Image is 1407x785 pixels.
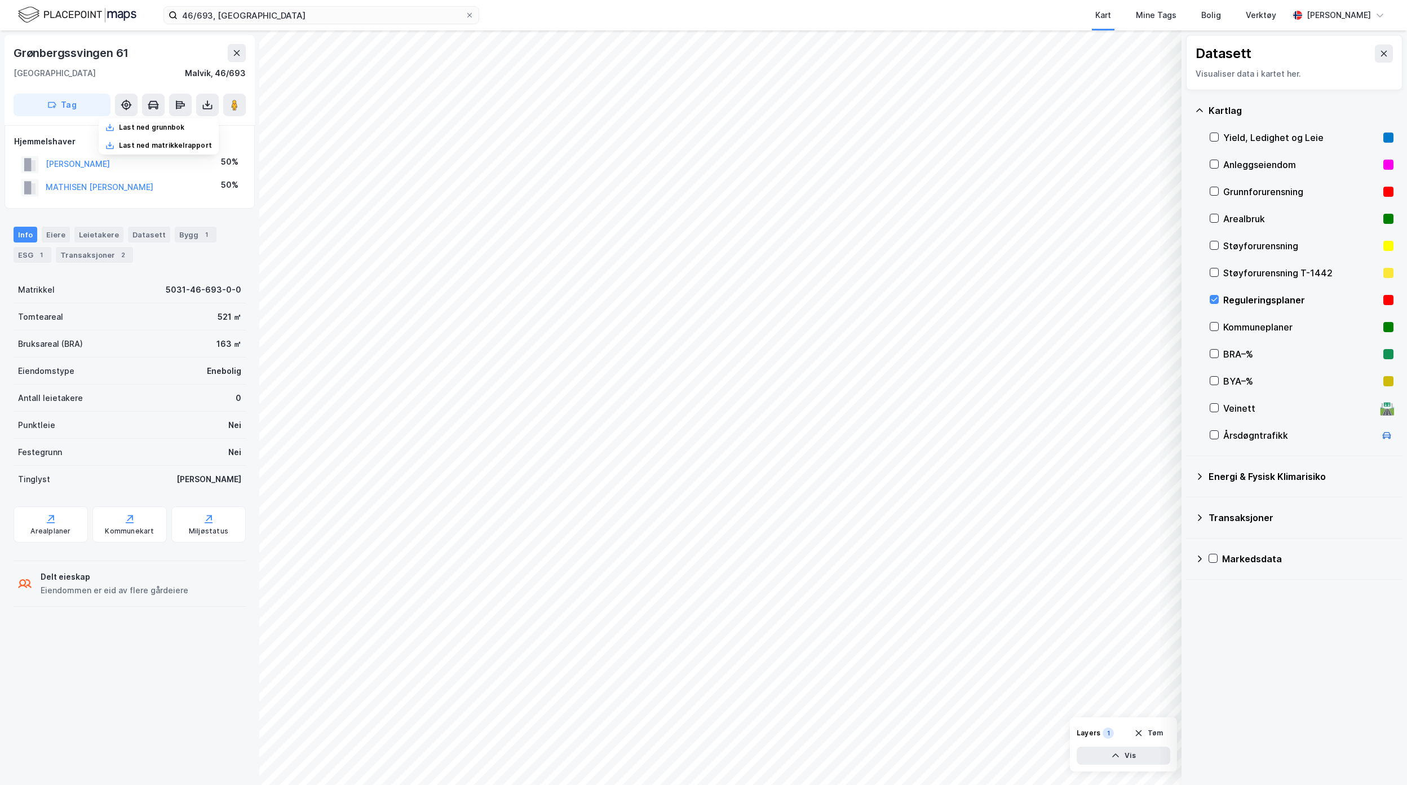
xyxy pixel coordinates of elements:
button: Vis [1077,747,1170,765]
div: Kontrollprogram for chat [1351,731,1407,785]
div: Eiendomstype [18,364,74,378]
input: Søk på adresse, matrikkel, gårdeiere, leietakere eller personer [178,7,465,24]
div: Leietakere [74,227,123,242]
div: Info [14,227,37,242]
div: Energi & Fysisk Klimarisiko [1209,470,1393,483]
div: Festegrunn [18,446,62,459]
div: 5031-46-693-0-0 [166,283,241,297]
div: Matrikkel [18,283,55,297]
div: 0 [236,391,241,405]
iframe: Chat Widget [1351,731,1407,785]
div: Eiere [42,227,70,242]
div: Markedsdata [1222,552,1393,566]
div: Last ned grunnbok [119,123,184,132]
div: Årsdøgntrafikk [1223,429,1375,442]
div: 50% [221,155,238,169]
div: Miljøstatus [189,527,228,536]
div: Eiendommen er eid av flere gårdeiere [41,584,188,597]
div: Tomteareal [18,310,63,324]
div: Kart [1095,8,1111,22]
button: Tøm [1127,724,1170,742]
div: BRA–% [1223,347,1379,361]
div: ESG [14,247,51,263]
div: Datasett [1196,45,1251,63]
div: Layers [1077,729,1100,738]
div: Transaksjoner [56,247,133,263]
div: 1 [36,249,47,261]
div: Mine Tags [1136,8,1176,22]
div: 521 ㎡ [218,310,241,324]
div: [PERSON_NAME] [1307,8,1371,22]
div: Bruksareal (BRA) [18,337,83,351]
div: Støyforurensning [1223,239,1379,253]
div: [GEOGRAPHIC_DATA] [14,67,96,80]
div: Anleggseiendom [1223,158,1379,171]
div: [PERSON_NAME] [176,473,241,486]
div: Visualiser data i kartet her. [1196,67,1393,81]
div: Reguleringsplaner [1223,293,1379,307]
div: Datasett [128,227,170,242]
div: Yield, Ledighet og Leie [1223,131,1379,144]
div: Tinglyst [18,473,50,486]
div: Arealbruk [1223,212,1379,226]
div: 🛣️ [1379,401,1395,416]
div: Grønbergssvingen 61 [14,44,131,62]
div: Kartlag [1209,104,1393,117]
div: Grunnforurensning [1223,185,1379,199]
div: Last ned matrikkelrapport [119,141,212,150]
div: Støyforurensning T-1442 [1223,266,1379,280]
div: 1 [1103,727,1114,739]
button: Tag [14,94,110,116]
div: Kommuneplaner [1223,320,1379,334]
div: Verktøy [1246,8,1276,22]
div: Veinett [1223,402,1375,415]
div: Malvik, 46/693 [185,67,246,80]
div: Delt eieskap [41,570,188,584]
div: Kommunekart [105,527,154,536]
div: 50% [221,178,238,192]
img: logo.f888ab2527a4732fd821a326f86c7f29.svg [18,5,136,25]
div: BYA–% [1223,374,1379,388]
div: Antall leietakere [18,391,83,405]
div: 1 [201,229,212,240]
div: Hjemmelshaver [14,135,245,148]
div: Bygg [175,227,216,242]
div: Arealplaner [30,527,70,536]
div: Punktleie [18,418,55,432]
div: 163 ㎡ [216,337,241,351]
div: Transaksjoner [1209,511,1393,524]
div: Enebolig [207,364,241,378]
div: Nei [228,446,241,459]
div: 2 [117,249,129,261]
div: Nei [228,418,241,432]
div: Bolig [1201,8,1221,22]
